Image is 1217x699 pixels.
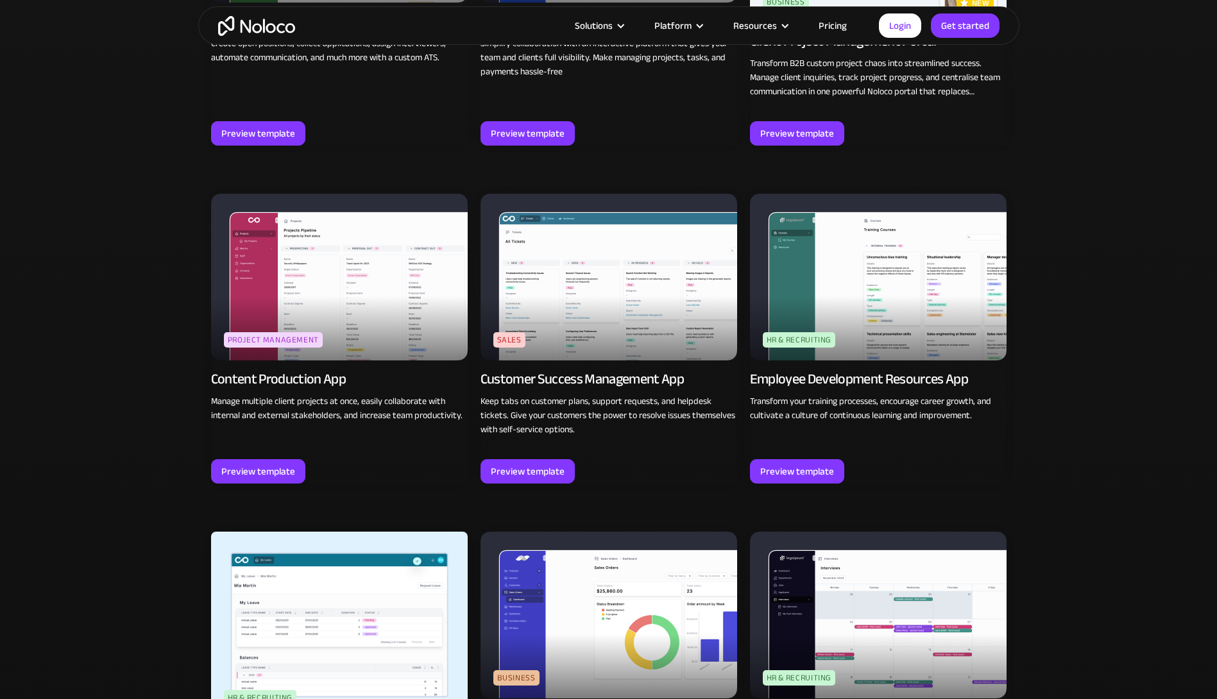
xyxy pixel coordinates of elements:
[481,370,685,388] div: Customer Success Management App
[750,370,969,388] div: Employee Development Resources App
[575,17,613,34] div: Solutions
[491,125,565,142] div: Preview template
[803,17,863,34] a: Pricing
[760,463,834,480] div: Preview template
[750,194,1007,484] a: HR & RecruitingEmployee Development Resources AppTransform your training processes, encourage car...
[481,37,737,79] p: Simplify collaboration with an interactive platform that gives your team and clients full visibil...
[717,17,803,34] div: Resources
[221,463,295,480] div: Preview template
[638,17,717,34] div: Platform
[763,670,836,686] div: HR & Recruiting
[559,17,638,34] div: Solutions
[931,13,1000,38] a: Get started
[218,16,295,36] a: home
[221,125,295,142] div: Preview template
[493,670,540,686] div: Business
[733,17,777,34] div: Resources
[763,332,836,348] div: HR & Recruiting
[491,463,565,480] div: Preview template
[211,394,468,423] p: Manage multiple client projects at once, easily collaborate with internal and external stakeholde...
[760,125,834,142] div: Preview template
[211,194,468,484] a: Project ManagementContent Production AppManage multiple client projects at once, easily collabora...
[481,394,737,437] p: Keep tabs on customer plans, support requests, and helpdesk tickets. Give your customers the powe...
[750,394,1007,423] p: Transform your training processes, encourage career growth, and cultivate a culture of continuous...
[493,332,525,348] div: Sales
[750,56,1007,99] p: Transform B2B custom project chaos into streamlined success. Manage client inquiries, track proje...
[879,13,921,38] a: Login
[654,17,692,34] div: Platform
[224,332,323,348] div: Project Management
[481,194,737,484] a: SalesCustomer Success Management AppKeep tabs on customer plans, support requests, and helpdesk t...
[211,370,346,388] div: Content Production App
